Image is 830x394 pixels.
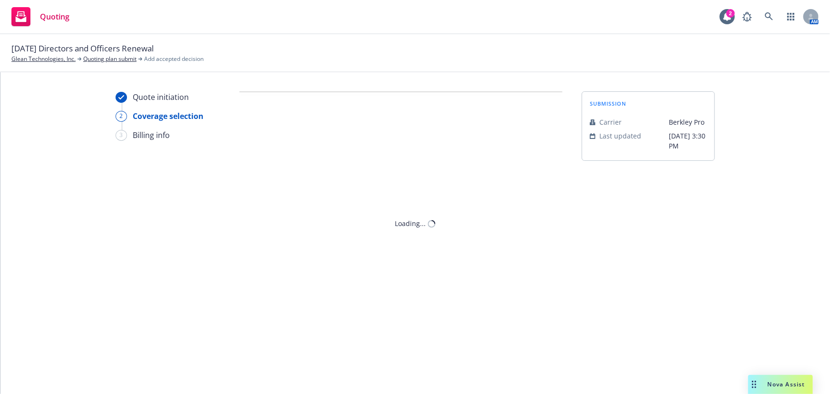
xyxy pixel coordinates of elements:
[144,55,204,63] span: Add accepted decision
[40,13,69,20] span: Quoting
[11,55,76,63] a: Glean Technologies, Inc.
[669,131,707,151] span: [DATE] 3:30 PM
[116,111,127,122] div: 2
[599,117,622,127] span: Carrier
[11,42,154,55] span: [DATE] Directors and Officers Renewal
[726,9,735,18] div: 2
[781,7,801,26] a: Switch app
[669,117,707,127] span: Berkley Pro
[599,131,641,141] span: Last updated
[760,7,779,26] a: Search
[590,99,626,108] span: submission
[116,130,127,141] div: 3
[748,375,813,394] button: Nova Assist
[133,110,204,122] div: Coverage selection
[133,91,189,103] div: Quote initiation
[395,219,426,229] div: Loading...
[738,7,757,26] a: Report a Bug
[8,3,73,30] a: Quoting
[133,129,170,141] div: Billing info
[83,55,137,63] a: Quoting plan submit
[768,380,805,388] span: Nova Assist
[748,375,760,394] div: Drag to move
